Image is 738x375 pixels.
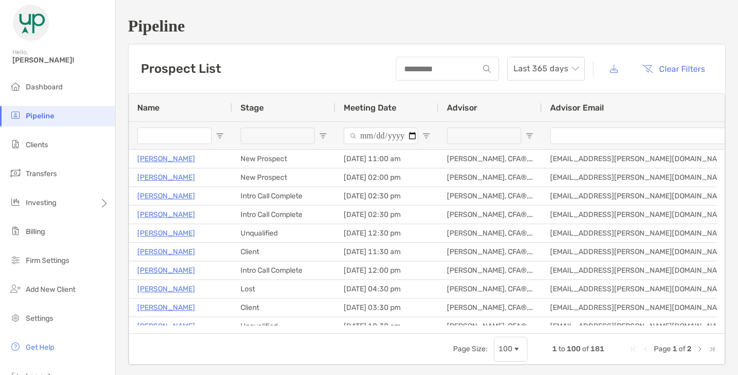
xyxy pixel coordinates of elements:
span: Investing [26,198,56,207]
span: Transfers [26,169,57,178]
img: pipeline icon [9,109,22,121]
button: Open Filter Menu [319,132,327,140]
div: [PERSON_NAME], CFA®, CDFA® [439,168,542,186]
span: Last 365 days [514,57,579,80]
span: Billing [26,227,45,236]
span: 1 [552,345,557,353]
span: Page [654,345,671,353]
span: 181 [590,345,604,353]
div: Unqualified [232,317,335,335]
div: [PERSON_NAME], CFA®, CDFA® [439,243,542,261]
div: [DATE] 02:00 pm [335,168,439,186]
img: Zoe Logo [12,4,50,41]
span: Firm Settings [26,256,69,265]
div: [PERSON_NAME], CFA®, CDFA® [439,150,542,168]
span: Add New Client [26,285,75,294]
a: [PERSON_NAME] [137,208,195,221]
div: Page Size: [453,345,488,353]
span: Settings [26,314,53,323]
div: Client [232,243,335,261]
div: [DATE] 12:30 pm [335,224,439,242]
div: First Page [629,345,637,353]
h3: Prospect List [141,61,221,76]
span: 1 [672,345,677,353]
span: Name [137,103,159,113]
span: [PERSON_NAME]! [12,56,109,65]
img: firm-settings icon [9,254,22,266]
div: [DATE] 02:30 pm [335,187,439,205]
div: [PERSON_NAME], CFA®, CDFA® [439,280,542,298]
span: Dashboard [26,83,62,91]
div: Unqualified [232,224,335,242]
a: [PERSON_NAME] [137,190,195,202]
div: Lost [232,280,335,298]
span: Meeting Date [344,103,396,113]
div: [DATE] 11:30 am [335,243,439,261]
span: of [679,345,685,353]
p: [PERSON_NAME] [137,320,195,333]
div: [DATE] 04:30 pm [335,280,439,298]
a: [PERSON_NAME] [137,227,195,240]
div: New Prospect [232,150,335,168]
button: Clear Filters [634,57,713,80]
button: Open Filter Menu [216,132,224,140]
img: add_new_client icon [9,283,22,295]
div: [PERSON_NAME], CFA®, CDFA® [439,224,542,242]
a: [PERSON_NAME] [137,152,195,165]
img: input icon [483,65,491,73]
span: Pipeline [26,112,54,120]
a: [PERSON_NAME] [137,283,195,295]
div: [DATE] 03:30 pm [335,299,439,317]
span: Get Help [26,343,54,352]
div: [PERSON_NAME], CFA®, CDFA® [439,299,542,317]
div: New Prospect [232,168,335,186]
div: 100 [499,345,512,353]
span: Advisor Email [550,103,604,113]
span: of [582,345,589,353]
img: settings icon [9,311,22,324]
div: Intro Call Complete [232,261,335,279]
div: [DATE] 11:00 am [335,150,439,168]
img: billing icon [9,225,22,237]
button: Open Filter Menu [422,132,430,140]
img: clients icon [9,138,22,150]
h1: Pipeline [128,17,726,36]
button: Open Filter Menu [525,132,534,140]
div: Last Page [708,345,716,353]
div: [PERSON_NAME], CFA®, CDFA® [439,187,542,205]
div: Previous Page [641,345,650,353]
img: transfers icon [9,167,22,179]
input: Name Filter Input [137,128,212,144]
div: Next Page [696,345,704,353]
div: [DATE] 02:30 pm [335,206,439,224]
div: [DATE] 10:30 am [335,317,439,335]
div: Client [232,299,335,317]
span: Clients [26,140,48,149]
span: Advisor [447,103,477,113]
span: 100 [567,345,581,353]
span: 2 [687,345,692,353]
div: [PERSON_NAME], CFA®, CDFA® [439,317,542,335]
img: investing icon [9,196,22,208]
div: [PERSON_NAME], CFA®, CDFA® [439,261,542,279]
div: Intro Call Complete [232,187,335,205]
a: [PERSON_NAME] [137,171,195,184]
a: [PERSON_NAME] [137,245,195,258]
div: [DATE] 12:00 pm [335,261,439,279]
span: to [558,345,565,353]
div: [PERSON_NAME], CFA®, CDFA® [439,206,542,224]
img: dashboard icon [9,80,22,92]
span: Stage [240,103,264,113]
a: [PERSON_NAME] [137,301,195,314]
div: Intro Call Complete [232,206,335,224]
a: [PERSON_NAME] [137,264,195,277]
input: Meeting Date Filter Input [344,128,418,144]
img: get-help icon [9,340,22,353]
